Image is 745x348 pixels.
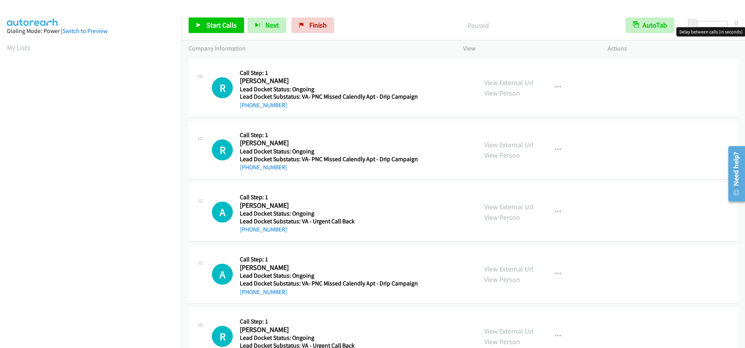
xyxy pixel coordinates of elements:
h2: [PERSON_NAME] [240,201,415,210]
h5: Lead Docket Status: Ongoing [240,148,418,155]
h5: Call Step: 1 [240,69,418,77]
a: Switch to Preview [62,27,107,35]
h2: [PERSON_NAME] [240,77,415,85]
span: Start Calls [206,21,237,30]
a: View External Url [484,327,534,336]
div: Dialing Mode: Power | [7,26,175,36]
h5: Call Step: 1 [240,193,415,201]
a: View External Url [484,202,534,211]
h5: Lead Docket Status: Ongoing [240,85,418,93]
a: Start Calls [189,17,244,33]
a: View Person [484,89,520,97]
h1: R [212,326,233,347]
span: Finish [309,21,327,30]
a: Finish [291,17,334,33]
h1: R [212,77,233,98]
a: View External Url [484,140,534,149]
h5: Call Step: 1 [240,256,418,263]
a: View Person [484,337,520,346]
div: The call is yet to be attempted [212,77,233,98]
span: Next [265,21,279,30]
a: View Person [484,275,520,284]
h5: Call Step: 1 [240,318,415,325]
a: View External Url [484,264,534,273]
a: View Person [484,213,520,222]
button: Next [248,17,286,33]
a: [PHONE_NUMBER] [240,288,287,296]
div: The call is yet to be attempted [212,264,233,285]
h1: A [212,264,233,285]
p: View [463,44,594,53]
a: [PHONE_NUMBER] [240,226,287,233]
h5: Lead Docket Substatus: VA- PNC Missed Calendly Apt - Drip Campaign [240,93,418,101]
p: Company Information [189,44,449,53]
div: The call is yet to be attempted [212,326,233,347]
a: [PHONE_NUMBER] [240,164,287,171]
h2: [PERSON_NAME] [240,325,415,334]
p: Actions [608,44,738,53]
button: AutoTab [625,17,674,33]
h1: R [212,139,233,160]
a: View External Url [484,78,534,87]
div: The call is yet to be attempted [212,139,233,160]
h5: Lead Docket Status: Ongoing [240,210,415,217]
p: Paused [345,20,612,31]
h5: Call Step: 1 [240,131,418,139]
a: View Person [484,151,520,160]
h2: [PERSON_NAME] [240,139,415,148]
h2: [PERSON_NAME] [240,263,415,272]
iframe: Resource Center [722,143,745,205]
h5: Lead Docket Substatus: VA - Urgent Call Back [240,217,415,225]
a: [PHONE_NUMBER] [240,101,287,109]
h5: Lead Docket Status: Ongoing [240,334,415,342]
div: The call is yet to be attempted [212,202,233,223]
h5: Lead Docket Substatus: VA- PNC Missed Calendly Apt - Drip Campaign [240,155,418,163]
a: My Lists [7,43,30,52]
h5: Lead Docket Substatus: VA- PNC Missed Calendly Apt - Drip Campaign [240,280,418,287]
h1: A [212,202,233,223]
div: 0 [735,17,738,28]
h5: Lead Docket Status: Ongoing [240,272,418,280]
